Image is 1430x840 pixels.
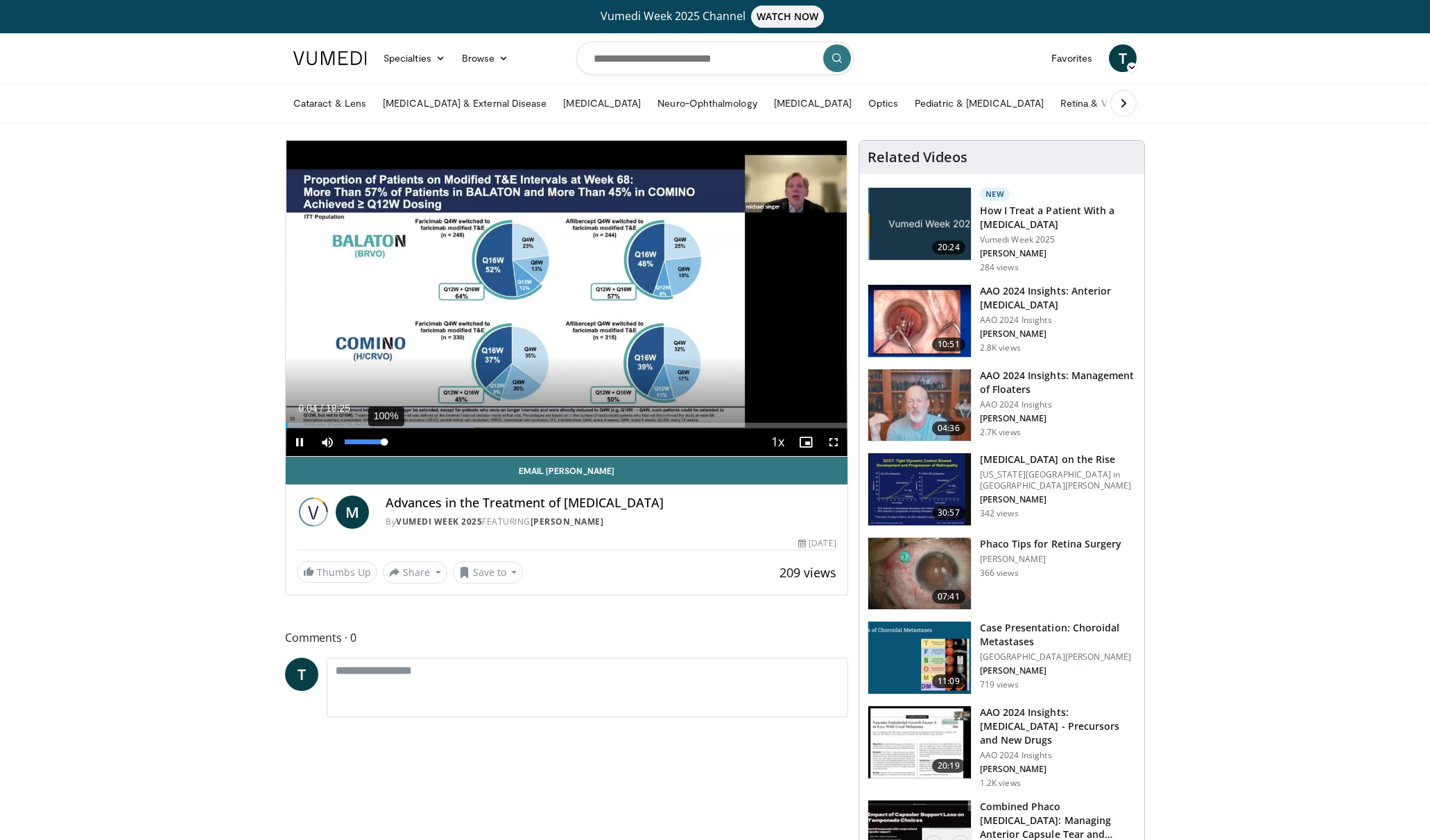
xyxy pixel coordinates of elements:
[932,590,965,604] span: 07:41
[336,496,369,529] a: M
[386,516,836,528] div: By FEATURING
[980,469,1136,491] p: [US_STATE][GEOGRAPHIC_DATA] in [GEOGRAPHIC_DATA][PERSON_NAME]
[286,428,313,456] button: Pause
[868,622,971,694] img: 9cedd946-ce28-4f52-ae10-6f6d7f6f31c7.150x105_q85_crop-smart_upscale.jpg
[868,453,1136,526] a: 30:57 [MEDICAL_DATA] on the Rise [US_STATE][GEOGRAPHIC_DATA] in [GEOGRAPHIC_DATA][PERSON_NAME] [P...
[868,621,1136,694] a: 11:09 Case Presentation: Choroidal Metastases [GEOGRAPHIC_DATA][PERSON_NAME] [PERSON_NAME] 719 views
[980,427,1021,438] p: 2.7K views
[932,240,965,254] span: 20:24
[980,537,1122,551] h3: Phaco Tips for Retina Surgery
[868,188,971,260] img: 02d29458-18ce-4e7f-be78-7423ab9bdffd.jpg.150x105_q85_crop-smart_upscale.jpg
[980,453,1136,466] h3: [MEDICAL_DATA] on the Rise
[293,51,367,65] img: VuMedi Logo
[286,423,847,428] div: Progress Bar
[980,651,1136,663] p: [GEOGRAPHIC_DATA][PERSON_NAME]
[980,706,1136,747] h3: AAO 2024 Insights: [MEDICAL_DATA] - Precursors and New Drugs
[345,439,384,444] div: Volume Level
[779,564,836,581] span: 209 views
[286,457,847,484] a: Email [PERSON_NAME]
[980,679,1019,690] p: 719 views
[868,285,971,357] img: fd942f01-32bb-45af-b226-b96b538a46e6.150x105_q85_crop-smart_upscale.jpg
[751,6,825,28] span: WATCH NOW
[906,89,1052,117] a: Pediatric & [MEDICAL_DATA]
[453,561,524,584] button: Save to
[980,315,1136,326] p: AAO 2024 Insights
[766,89,860,117] a: [MEDICAL_DATA]
[1043,44,1101,72] a: Favorites
[868,149,967,166] h4: Related Videos
[396,516,482,527] a: Vumedi Week 2025
[980,750,1136,761] p: AAO 2024 Insights
[980,284,1136,312] h3: AAO 2024 Insights: Anterior [MEDICAL_DATA]
[868,706,971,778] img: df587403-7b55-4f98-89e9-21b63a902c73.150x105_q85_crop-smart_upscale.jpg
[375,44,454,72] a: Specialties
[860,89,906,117] a: Optics
[868,187,1136,273] a: 20:24 New How I Treat a Patient With a [MEDICAL_DATA] Vumedi Week 2025 [PERSON_NAME] 284 views
[798,537,836,550] div: [DATE]
[555,89,649,117] a: [MEDICAL_DATA]
[980,204,1136,231] h3: How I Treat a Patient With a [MEDICAL_DATA]
[285,89,374,117] a: Cataract & Lens
[980,262,1019,273] p: 284 views
[649,89,765,117] a: Neuro-Ophthalmology
[320,403,323,414] span: /
[298,403,317,414] span: 0:04
[980,568,1019,579] p: 366 views
[980,342,1021,353] p: 2.8K views
[868,284,1136,358] a: 10:51 AAO 2024 Insights: Anterior [MEDICAL_DATA] AAO 2024 Insights [PERSON_NAME] 2.8K views
[980,665,1136,676] p: [PERSON_NAME]
[454,44,517,72] a: Browse
[868,538,971,610] img: 2b0bc81e-4ab6-4ab1-8b29-1f6153f15110.150x105_q85_crop-smart_upscale.jpg
[297,561,377,583] a: Thumbs Up
[980,399,1136,410] p: AAO 2024 Insights
[980,369,1136,396] h3: AAO 2024 Insights: Management of Floaters
[868,453,971,525] img: 4ce8c11a-29c2-4c44-a801-4e6d49003971.150x105_q85_crop-smart_upscale.jpg
[980,329,1136,340] p: [PERSON_NAME]
[980,413,1136,424] p: [PERSON_NAME]
[980,248,1136,259] p: [PERSON_NAME]
[932,506,965,520] span: 30:57
[868,369,1136,442] a: 04:36 AAO 2024 Insights: Management of Floaters AAO 2024 Insights [PERSON_NAME] 2.7K views
[980,234,1136,245] p: Vumedi Week 2025
[313,428,341,456] button: Mute
[792,428,820,456] button: Enable picture-in-picture mode
[820,428,847,456] button: Fullscreen
[980,508,1019,519] p: 342 views
[932,674,965,688] span: 11:09
[980,494,1136,505] p: [PERSON_NAME]
[980,187,1010,201] p: New
[868,537,1136,611] a: 07:41 Phaco Tips for Retina Surgery [PERSON_NAME] 366 views
[868,369,971,441] img: 8e655e61-78ac-4b3e-a4e7-f43113671c25.150x105_q85_crop-smart_upscale.jpg
[980,554,1122,565] p: [PERSON_NAME]
[386,496,836,511] h4: Advances in the Treatment of [MEDICAL_DATA]
[295,6,1135,28] a: Vumedi Week 2025 ChannelWATCH NOW
[285,629,848,647] span: Comments 0
[383,561,447,584] button: Share
[576,42,854,75] input: Search topics, interventions
[285,658,318,691] a: T
[868,706,1136,789] a: 20:19 AAO 2024 Insights: [MEDICAL_DATA] - Precursors and New Drugs AAO 2024 Insights [PERSON_NAME...
[326,403,350,414] span: 18:25
[764,428,792,456] button: Playback Rate
[932,421,965,435] span: 04:36
[1109,44,1137,72] a: T
[980,621,1136,649] h3: Case Presentation: Choroidal Metastases
[932,759,965,773] span: 20:19
[932,338,965,351] span: 10:51
[374,89,555,117] a: [MEDICAL_DATA] & External Disease
[980,778,1021,789] p: 1.2K views
[1052,89,1146,117] a: Retina & Vitreous
[297,496,330,529] img: Vumedi Week 2025
[980,764,1136,775] p: [PERSON_NAME]
[286,141,847,457] video-js: Video Player
[531,516,604,527] a: [PERSON_NAME]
